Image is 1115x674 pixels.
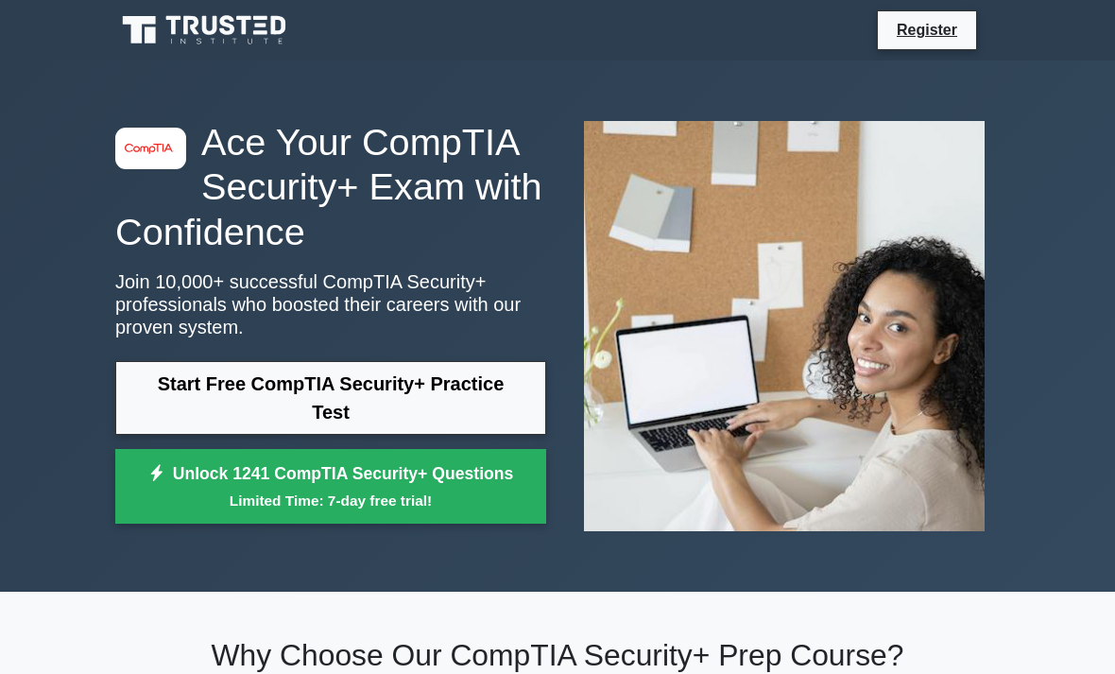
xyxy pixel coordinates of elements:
a: Unlock 1241 CompTIA Security+ QuestionsLimited Time: 7-day free trial! [115,449,546,525]
a: Register [885,18,969,42]
h1: Ace Your CompTIA Security+ Exam with Confidence [115,120,546,255]
a: Start Free CompTIA Security+ Practice Test [115,361,546,435]
small: Limited Time: 7-day free trial! [139,490,523,511]
h2: Why Choose Our CompTIA Security+ Prep Course? [115,637,1000,673]
p: Join 10,000+ successful CompTIA Security+ professionals who boosted their careers with our proven... [115,270,546,338]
